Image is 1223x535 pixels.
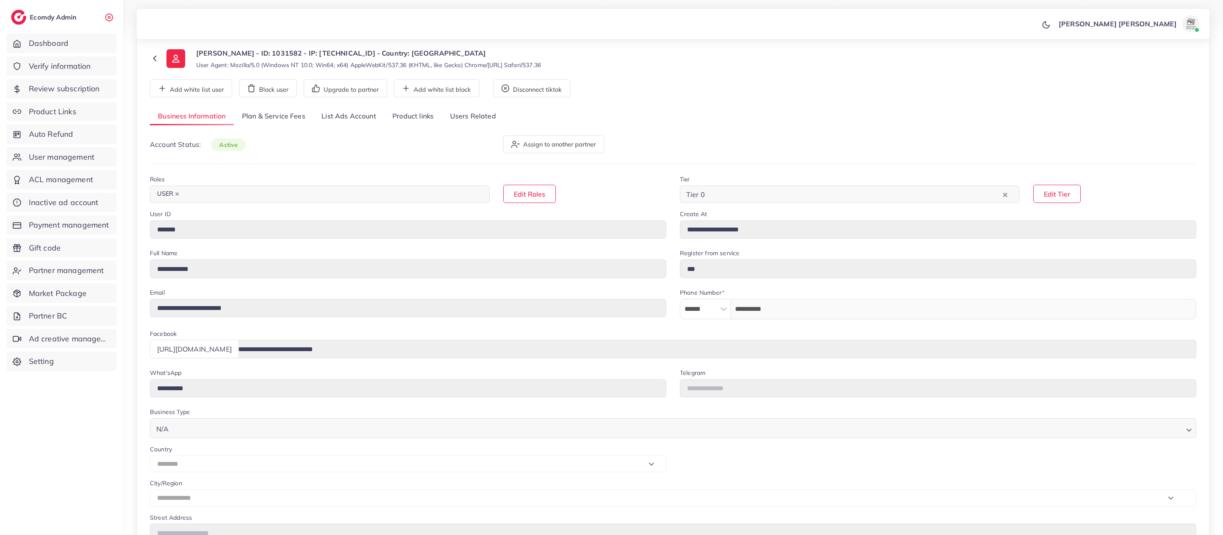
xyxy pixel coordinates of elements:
div: Search for option [150,418,1196,438]
span: Setting [29,356,54,367]
a: Gift code [6,238,117,258]
a: Market Package [6,284,117,303]
h2: Ecomdy Admin [30,13,79,21]
a: User management [6,147,117,167]
input: Search for option [184,188,479,201]
span: User management [29,152,94,163]
a: Partner BC [6,306,117,326]
span: Verify information [29,61,91,72]
span: Auto Refund [29,129,73,140]
a: Dashboard [6,34,117,53]
div: Search for option [680,186,1020,203]
a: Auto Refund [6,124,117,144]
span: Payment management [29,220,109,231]
a: Review subscription [6,79,117,99]
input: Search for option [707,188,1001,201]
span: ACL management [29,174,93,185]
span: Partner BC [29,310,68,321]
span: Inactive ad account [29,197,99,208]
a: Partner management [6,261,117,280]
span: Partner management [29,265,104,276]
a: Product Links [6,102,117,121]
a: ACL management [6,170,117,189]
span: Product Links [29,106,76,117]
a: Setting [6,352,117,371]
img: avatar [1182,15,1199,32]
a: Verify information [6,56,117,76]
input: Search for option [171,421,1183,435]
span: Gift code [29,242,61,253]
span: Dashboard [29,38,68,49]
img: logo [11,10,26,25]
span: Review subscription [29,83,100,94]
a: logoEcomdy Admin [11,10,79,25]
p: [PERSON_NAME] [PERSON_NAME] [1059,19,1177,29]
a: Ad creative management [6,329,117,349]
span: Market Package [29,288,87,299]
a: Inactive ad account [6,193,117,212]
a: Payment management [6,215,117,235]
label: Street Address [150,513,192,522]
div: Search for option [150,186,490,203]
a: [PERSON_NAME] [PERSON_NAME]avatar [1054,15,1203,32]
span: Ad creative management [29,333,110,344]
